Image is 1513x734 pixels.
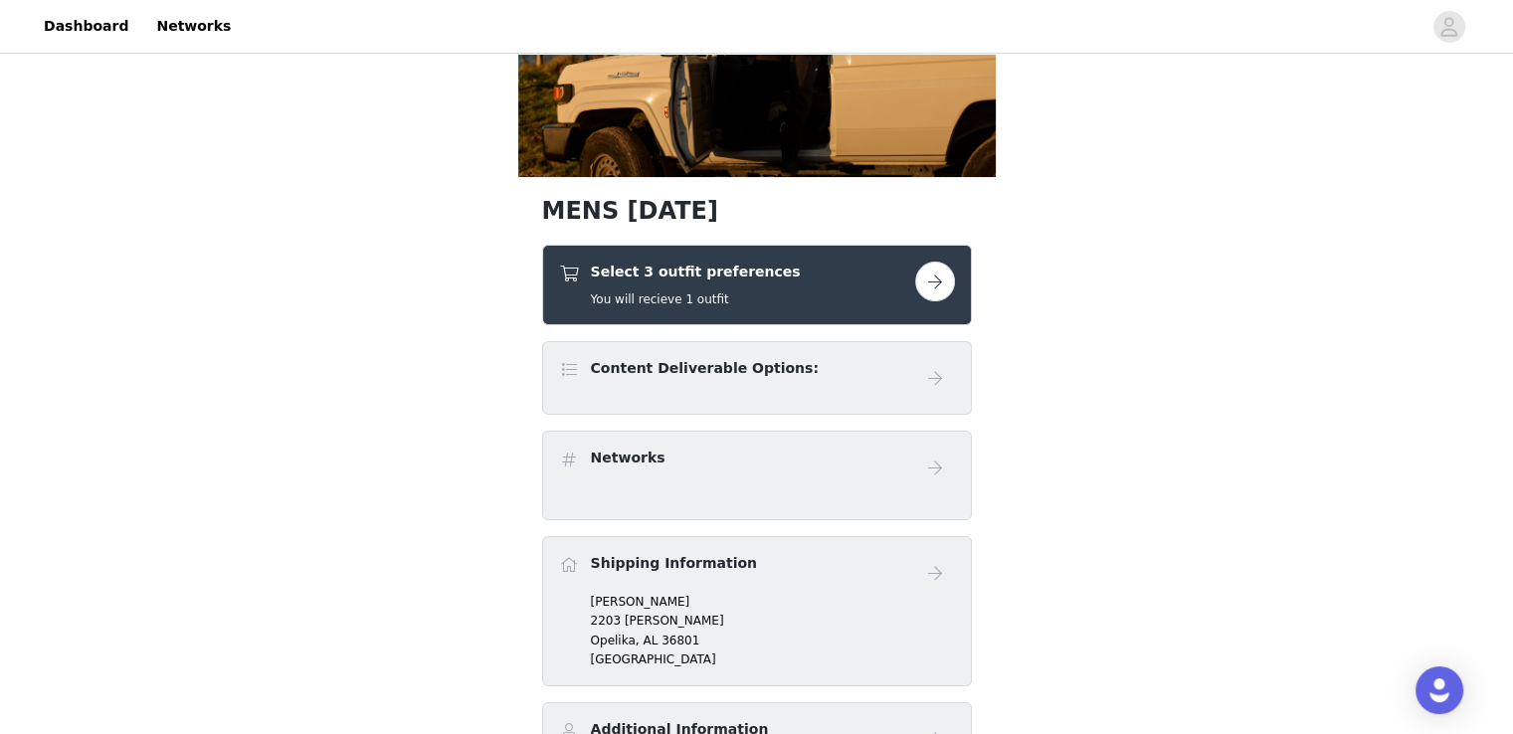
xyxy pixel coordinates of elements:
h4: Content Deliverable Options: [591,358,819,379]
div: Shipping Information [542,536,972,686]
div: Open Intercom Messenger [1416,666,1463,714]
div: Content Deliverable Options: [542,341,972,415]
span: AL [643,634,658,647]
div: Networks [542,431,972,520]
p: 2203 [PERSON_NAME] [591,612,955,630]
a: Networks [144,4,243,49]
p: [PERSON_NAME] [591,593,955,611]
div: Select 3 outfit preferences [542,245,972,325]
h4: Networks [591,448,665,468]
div: avatar [1439,11,1458,43]
a: Dashboard [32,4,140,49]
span: Opelika, [591,634,640,647]
h4: Select 3 outfit preferences [591,262,801,282]
span: 36801 [662,634,699,647]
p: [GEOGRAPHIC_DATA] [591,650,955,668]
h5: You will recieve 1 outfit [591,290,801,308]
h1: MENS [DATE] [542,193,972,229]
h4: Shipping Information [591,553,757,574]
